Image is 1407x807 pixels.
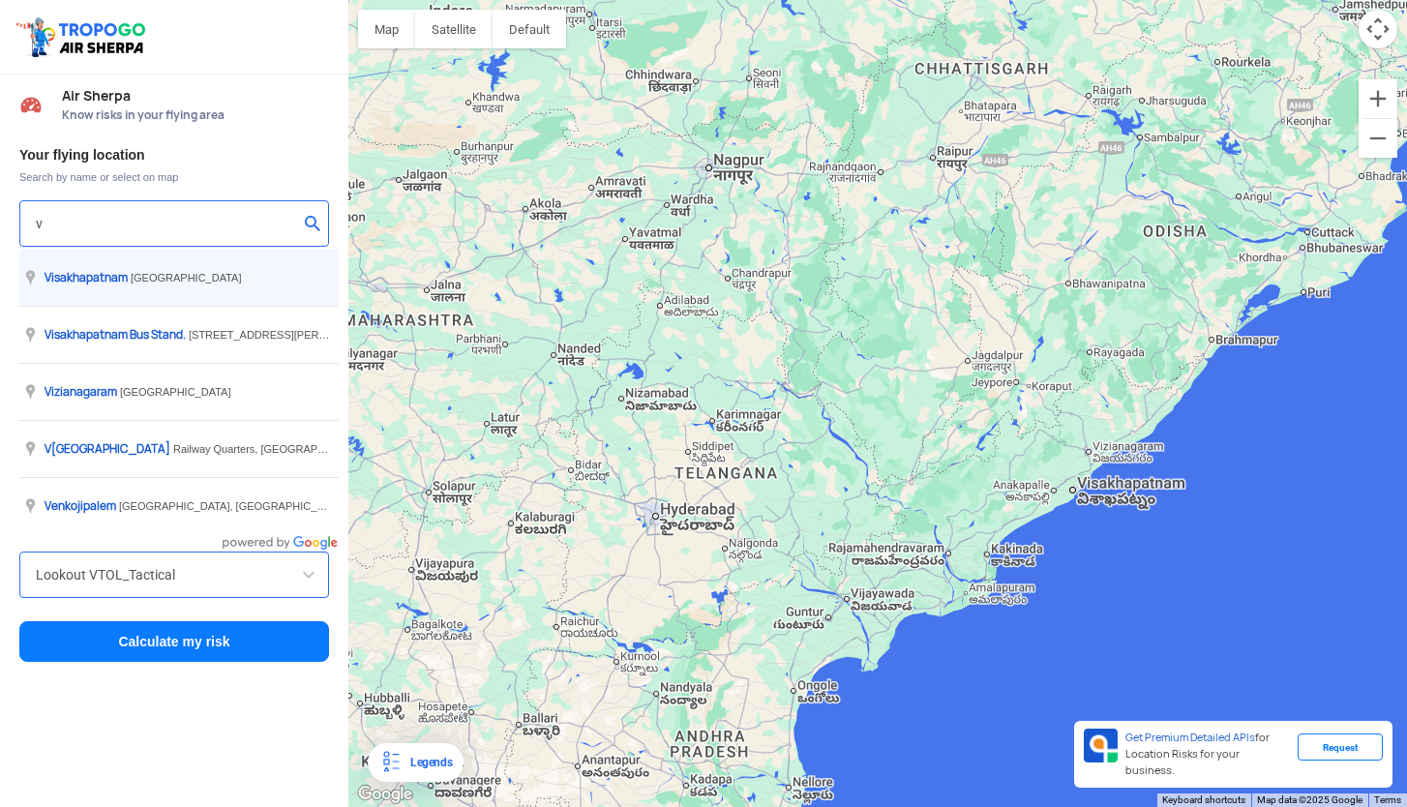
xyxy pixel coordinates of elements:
span: V [45,441,51,457]
div: Legends [403,751,452,774]
span: [GEOGRAPHIC_DATA], [GEOGRAPHIC_DATA] [119,500,346,512]
img: Legends [379,751,403,774]
button: Show satellite imagery [415,10,493,48]
button: Calculate my risk [19,621,329,662]
span: Air Sherpa [62,88,329,104]
img: Risk Scores [19,93,43,116]
span: V [45,384,51,400]
button: Zoom in [1359,79,1397,118]
input: Search by name or Brand [36,563,313,586]
span: enkojipalem [45,498,119,514]
span: Railway Quarters, [GEOGRAPHIC_DATA], [GEOGRAPHIC_DATA], [GEOGRAPHIC_DATA] [173,443,605,455]
span: V [45,498,51,514]
span: Search by name or select on map [19,169,329,185]
a: Terms [1374,794,1401,805]
button: Map camera controls [1359,10,1397,48]
input: Search your flying location [36,212,298,235]
span: Get Premium Detailed APIs [1125,731,1255,744]
img: Google [353,782,417,807]
button: Zoom out [1359,119,1397,158]
span: isakhapatnam Bus Stand. [45,327,189,343]
button: Keyboard shortcuts [1162,793,1245,807]
span: Map data ©2025 Google [1257,794,1362,805]
span: izianagaram [45,384,120,400]
div: for Location Risks for your business. [1118,729,1298,780]
span: V [45,327,51,343]
span: [GEOGRAPHIC_DATA] [45,441,173,457]
img: ic_tgdronemaps.svg [15,15,152,59]
span: V [45,270,51,285]
span: isakhapatnam [45,270,131,285]
span: [GEOGRAPHIC_DATA] [131,272,242,284]
div: Request [1298,733,1383,761]
button: Show street map [358,10,415,48]
img: Premium APIs [1084,729,1118,762]
a: Open this area in Google Maps (opens a new window) [353,782,417,807]
span: [GEOGRAPHIC_DATA] [120,386,231,398]
span: [STREET_ADDRESS][PERSON_NAME] [189,329,381,341]
span: Know risks in your flying area [62,107,329,123]
h3: Your flying location [19,148,329,162]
